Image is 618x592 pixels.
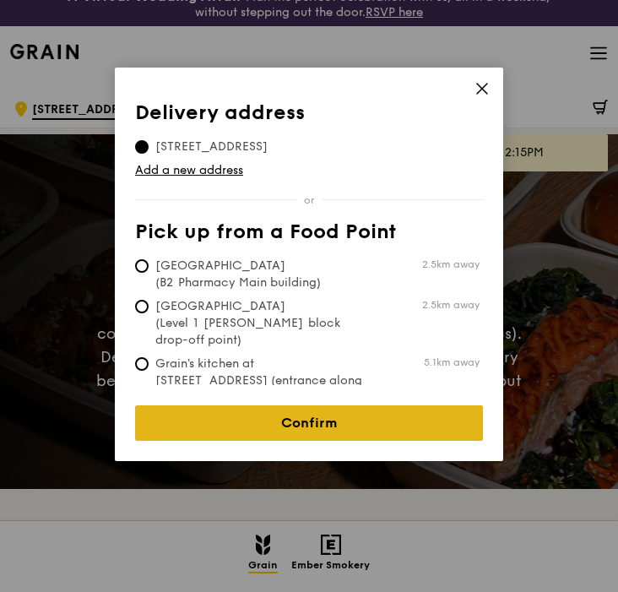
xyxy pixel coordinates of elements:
a: Confirm [135,405,483,441]
span: 5.1km away [424,356,480,369]
span: [GEOGRAPHIC_DATA] (Level 1 [PERSON_NAME] block drop-off point) [135,298,387,349]
span: 2.5km away [422,258,480,271]
span: [STREET_ADDRESS] [135,138,288,155]
span: [GEOGRAPHIC_DATA] (B2 Pharmacy Main building) [135,258,387,291]
input: [GEOGRAPHIC_DATA] (B2 Pharmacy Main building)2.5km away [135,259,149,273]
th: Delivery address [135,101,483,132]
input: Grain's kitchen at [STREET_ADDRESS] (entrance along [PERSON_NAME][GEOGRAPHIC_DATA])5.1km away [135,357,149,371]
a: Add a new address [135,162,483,179]
th: Pick up from a Food Point [135,220,483,251]
input: [STREET_ADDRESS] [135,140,149,154]
input: [GEOGRAPHIC_DATA] (Level 1 [PERSON_NAME] block drop-off point)2.5km away [135,300,149,313]
span: Grain's kitchen at [STREET_ADDRESS] (entrance along [PERSON_NAME][GEOGRAPHIC_DATA]) [135,356,387,423]
span: 2.5km away [422,298,480,312]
